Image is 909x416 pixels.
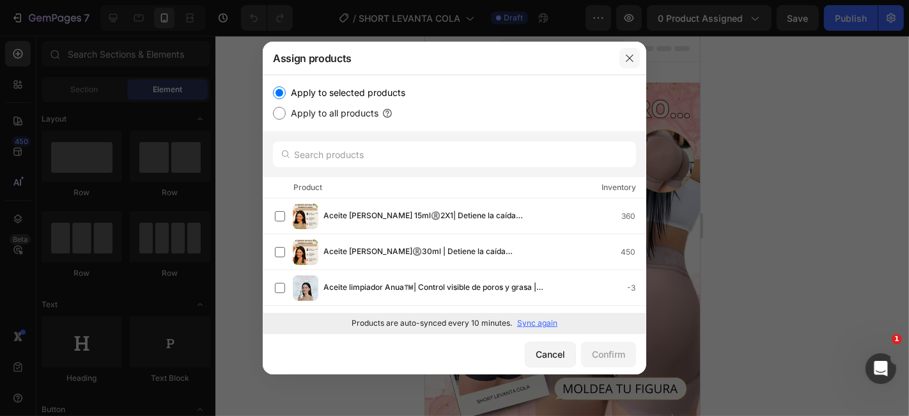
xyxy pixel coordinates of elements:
div: 360 [621,210,646,223]
span: Aceite [PERSON_NAME] 15ml®️2X1| Detiene la caída [PERSON_NAME] [323,209,546,223]
button: Confirm [581,342,636,367]
div: Assign products [263,42,613,75]
div: Product [293,181,322,194]
label: Apply to selected products [286,85,405,100]
input: Search products [273,141,636,167]
div: 450 [621,246,646,259]
span: iPhone 15 Pro Max ( 430 px) [81,6,182,19]
img: product-img [293,275,318,301]
img: product-img [293,239,318,265]
img: product-img [293,311,318,337]
div: Confirm [592,348,625,361]
label: Apply to all products [286,106,378,121]
span: Aceite [PERSON_NAME]®️30ml | Detiene la caída [PERSON_NAME] | Estimula el creciente [323,245,546,259]
iframe: Intercom live chat [866,353,896,384]
img: product-img [293,204,318,229]
div: Inventory [602,181,636,194]
div: /> [263,75,646,333]
div: -3 [627,282,646,294]
button: Cancel [525,342,576,367]
p: Sync again [517,317,557,329]
span: Aceite limpiador Anua™️| Control visible de poros y grasa | Hidratación balanceada [323,281,546,295]
div: Cancel [536,348,565,361]
p: Products are auto-synced every 10 minutes. [352,317,512,329]
span: 1 [892,334,902,344]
